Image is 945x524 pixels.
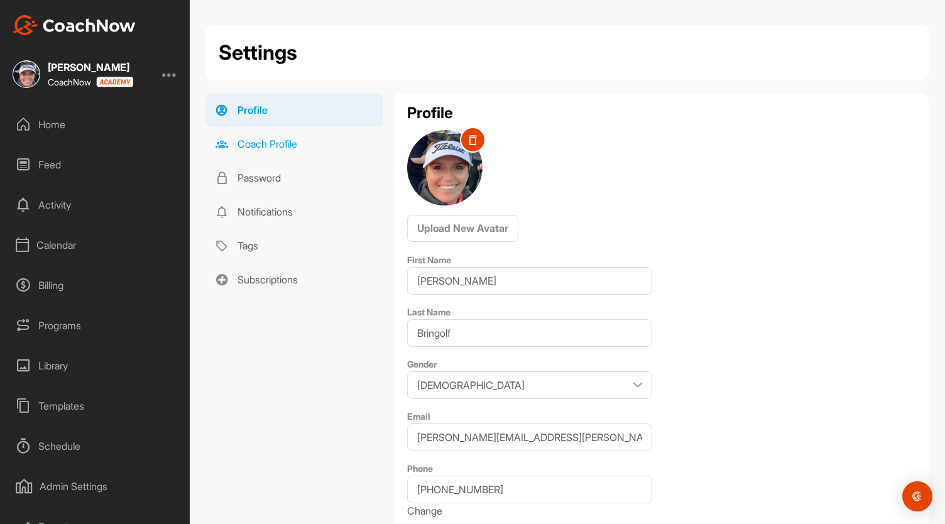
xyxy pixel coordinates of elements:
[902,481,932,511] div: Open Intercom Messenger
[7,149,184,180] div: Feed
[7,430,184,462] div: Schedule
[7,390,184,422] div: Templates
[7,350,184,381] div: Library
[407,130,483,205] img: user
[206,93,383,127] a: Profile
[96,77,133,87] img: CoachNow acadmey
[407,411,430,422] label: Email
[219,38,297,68] h2: Settings
[407,359,437,369] label: Gender
[407,215,518,242] button: Upload New Avatar
[48,77,133,87] div: CoachNow
[48,62,133,72] div: [PERSON_NAME]
[407,505,442,517] span: Change
[206,195,383,229] a: Notifications
[13,60,40,88] img: square_387d5d0181d583aff790e381861a538d.jpg
[13,15,136,35] img: CoachNow
[407,254,451,265] label: First Name
[417,222,508,234] span: Upload New Avatar
[407,307,451,317] label: Last Name
[7,109,184,140] div: Home
[407,476,652,503] input: Add Phone Number
[7,229,184,261] div: Calendar
[206,161,383,195] a: Password
[7,310,184,341] div: Programs
[407,463,433,474] label: Phone
[7,189,184,221] div: Activity
[206,127,383,161] a: Coach Profile
[206,229,383,263] a: Tags
[7,471,184,502] div: Admin Settings
[407,106,916,121] h2: Profile
[206,263,383,297] a: Subscriptions
[7,270,184,301] div: Billing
